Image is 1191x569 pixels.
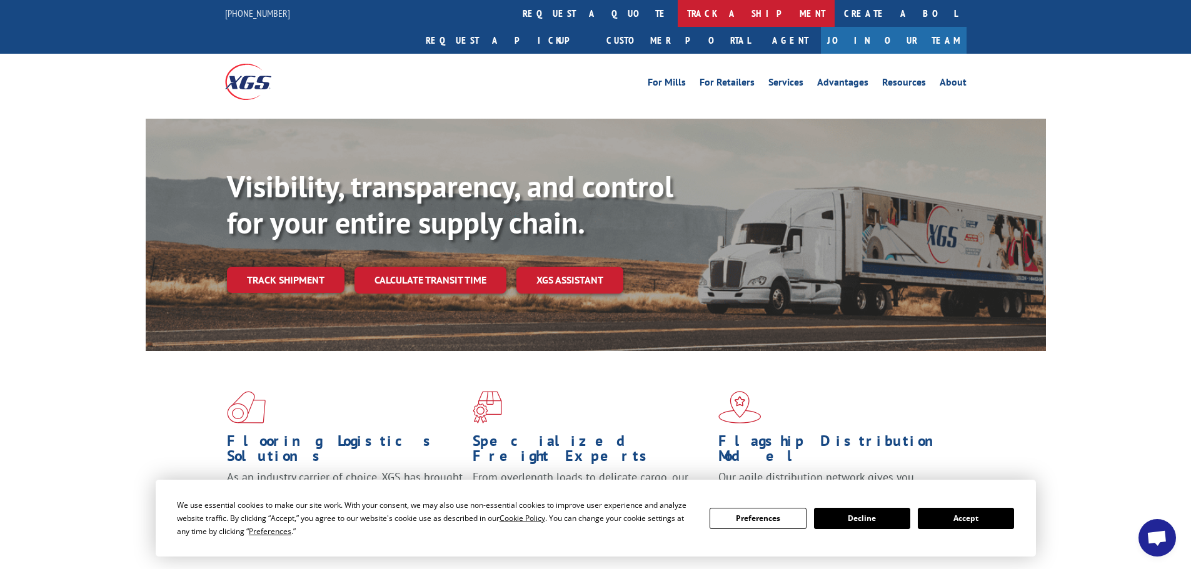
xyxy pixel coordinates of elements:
[597,27,760,54] a: Customer Portal
[814,508,910,529] button: Decline
[473,470,709,525] p: From overlength loads to delicate cargo, our experienced staff knows the best way to move your fr...
[710,508,806,529] button: Preferences
[227,433,463,470] h1: Flooring Logistics Solutions
[821,27,967,54] a: Join Our Team
[817,77,868,91] a: Advantages
[225,7,290,19] a: [PHONE_NUMBER]
[416,27,597,54] a: Request a pickup
[177,498,695,538] div: We use essential cookies to make our site work. With your consent, we may also use non-essential ...
[760,27,821,54] a: Agent
[940,77,967,91] a: About
[1138,519,1176,557] div: Open chat
[473,433,709,470] h1: Specialized Freight Experts
[718,391,761,423] img: xgs-icon-flagship-distribution-model-red
[500,513,545,523] span: Cookie Policy
[227,267,344,293] a: Track shipment
[249,526,291,537] span: Preferences
[473,391,502,423] img: xgs-icon-focused-on-flooring-red
[156,480,1036,557] div: Cookie Consent Prompt
[354,267,506,294] a: Calculate transit time
[700,77,755,91] a: For Retailers
[227,470,463,514] span: As an industry carrier of choice, XGS has brought innovation and dedication to flooring logistics...
[516,267,623,294] a: XGS ASSISTANT
[882,77,926,91] a: Resources
[768,77,803,91] a: Services
[648,77,686,91] a: For Mills
[227,167,673,242] b: Visibility, transparency, and control for your entire supply chain.
[718,433,955,470] h1: Flagship Distribution Model
[718,470,948,499] span: Our agile distribution network gives you nationwide inventory management on demand.
[918,508,1014,529] button: Accept
[227,391,266,423] img: xgs-icon-total-supply-chain-intelligence-red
